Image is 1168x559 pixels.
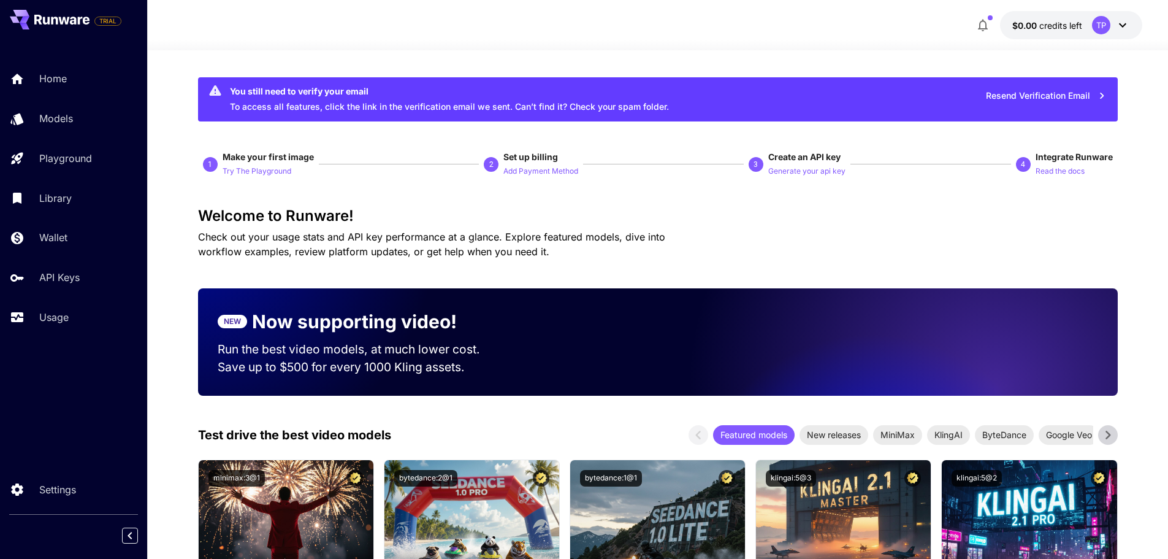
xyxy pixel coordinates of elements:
[1039,20,1082,31] span: credits left
[952,470,1002,487] button: klingai:5@2
[533,470,549,487] button: Certified Model – Vetted for best performance and includes a commercial license.
[927,425,970,445] div: KlingAI
[122,528,138,544] button: Collapse sidebar
[719,470,735,487] button: Certified Model – Vetted for best performance and includes a commercial license.
[39,71,67,86] p: Home
[979,83,1113,109] button: Resend Verification Email
[230,81,669,118] div: To access all features, click the link in the verification email we sent. Can’t find it? Check yo...
[927,428,970,441] span: KlingAI
[39,151,92,166] p: Playground
[208,159,212,170] p: 1
[94,13,121,28] span: Add your payment card to enable full platform functionality.
[218,341,503,358] p: Run the best video models, at much lower cost.
[800,428,868,441] span: New releases
[198,231,665,258] span: Check out your usage stats and API key performance at a glance. Explore featured models, dive int...
[1092,16,1110,34] div: TP
[1036,152,1113,162] span: Integrate Runware
[1091,470,1107,487] button: Certified Model – Vetted for best performance and includes a commercial license.
[754,159,758,170] p: 3
[223,163,291,178] button: Try The Playground
[230,85,669,98] div: You still need to verify your email
[131,525,147,547] div: Collapse sidebar
[198,207,1118,225] h3: Welcome to Runware!
[873,425,922,445] div: MiniMax
[503,152,558,162] span: Set up billing
[873,428,922,441] span: MiniMax
[39,482,76,497] p: Settings
[198,426,391,444] p: Test drive the best video models
[904,470,921,487] button: Certified Model – Vetted for best performance and includes a commercial license.
[489,159,494,170] p: 2
[39,230,67,245] p: Wallet
[208,470,265,487] button: minimax:3@1
[347,470,364,487] button: Certified Model – Vetted for best performance and includes a commercial license.
[39,111,73,126] p: Models
[1012,20,1039,31] span: $0.00
[1021,159,1025,170] p: 4
[223,166,291,177] p: Try The Playground
[768,166,845,177] p: Generate your api key
[713,428,795,441] span: Featured models
[223,152,314,162] span: Make your first image
[1036,166,1085,177] p: Read the docs
[95,17,121,26] span: TRIAL
[1039,428,1099,441] span: Google Veo
[713,425,795,445] div: Featured models
[224,316,241,327] p: NEW
[394,470,457,487] button: bytedance:2@1
[1036,163,1085,178] button: Read the docs
[39,270,80,285] p: API Keys
[975,425,1034,445] div: ByteDance
[503,166,578,177] p: Add Payment Method
[580,470,642,487] button: bytedance:1@1
[1039,425,1099,445] div: Google Veo
[768,152,841,162] span: Create an API key
[39,310,69,325] p: Usage
[503,163,578,178] button: Add Payment Method
[252,308,457,336] p: Now supporting video!
[768,163,845,178] button: Generate your api key
[39,191,72,206] p: Library
[766,470,816,487] button: klingai:5@3
[975,428,1034,441] span: ByteDance
[800,425,868,445] div: New releases
[1000,11,1142,39] button: $0.00TP
[1012,19,1082,32] div: $0.00
[218,358,503,376] p: Save up to $500 for every 1000 Kling assets.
